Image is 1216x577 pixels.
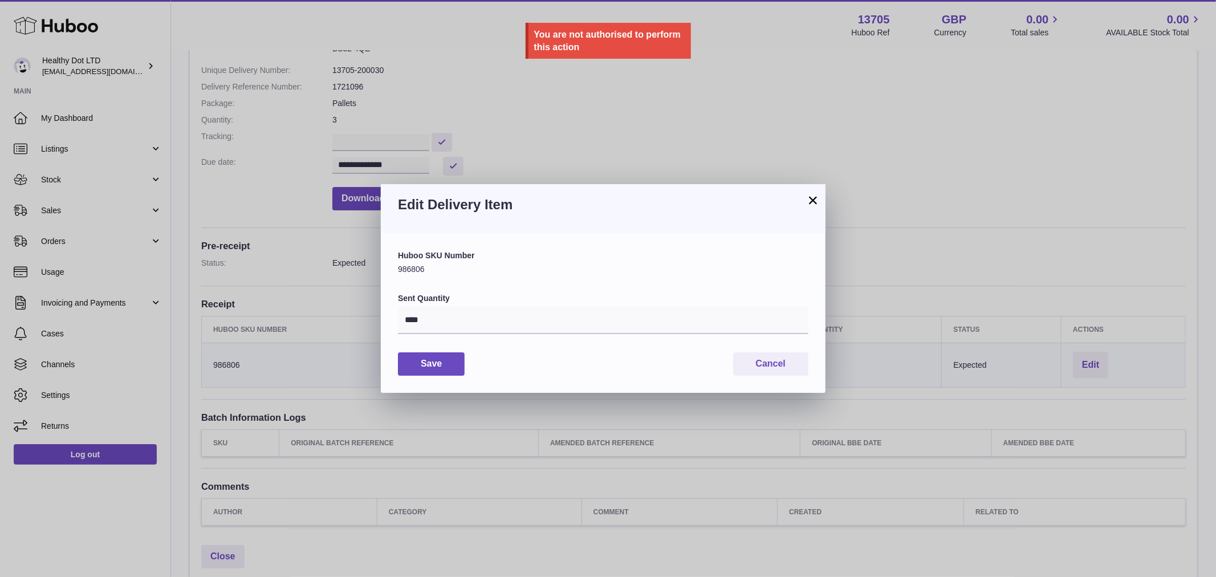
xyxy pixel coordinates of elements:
[398,250,808,261] label: Huboo SKU Number
[806,193,820,207] button: ×
[534,29,685,53] div: You are not authorised to perform this action
[733,352,808,376] button: Cancel
[398,250,808,275] div: 986806
[398,196,808,214] h3: Edit Delivery Item
[398,352,465,376] button: Save
[398,293,808,304] label: Sent Quantity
